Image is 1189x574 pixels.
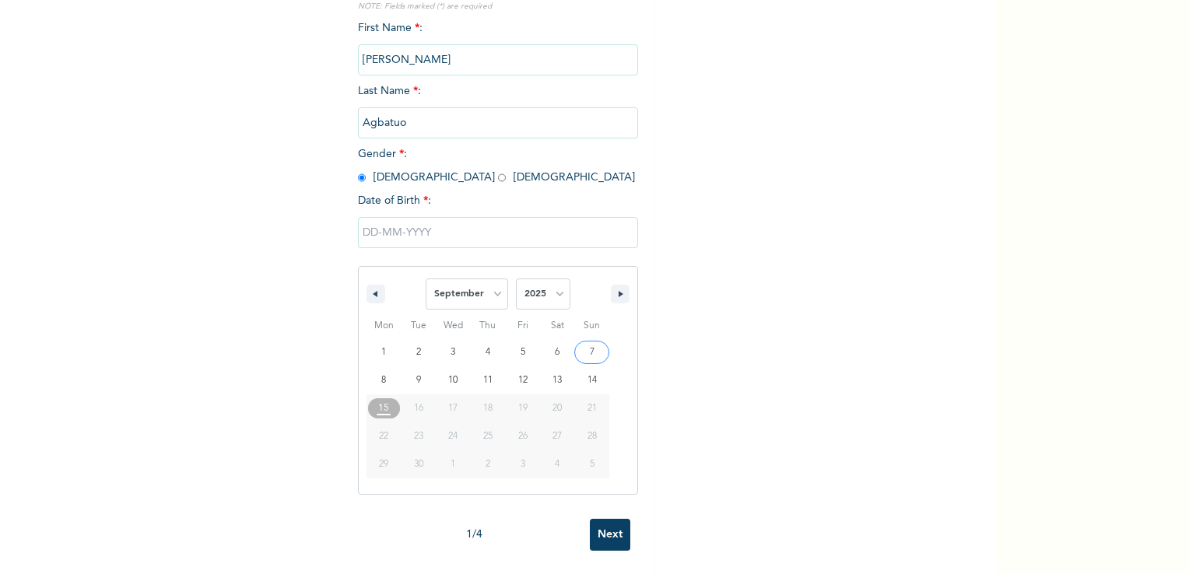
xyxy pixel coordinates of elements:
span: 10 [448,366,458,394]
button: 1 [367,338,402,366]
button: 29 [367,450,402,478]
button: 10 [436,366,471,394]
button: 25 [471,422,506,450]
span: 11 [483,366,493,394]
span: 23 [414,422,423,450]
span: 3 [451,338,455,366]
span: 14 [587,366,597,394]
button: 11 [471,366,506,394]
button: 20 [540,394,575,422]
input: Enter your last name [358,107,638,138]
span: First Name : [358,23,638,65]
button: 21 [574,394,609,422]
button: 27 [540,422,575,450]
button: 4 [471,338,506,366]
span: 29 [379,450,388,478]
span: 1 [381,338,386,366]
button: 18 [471,394,506,422]
button: 6 [540,338,575,366]
span: 18 [483,394,493,422]
button: 28 [574,422,609,450]
button: 14 [574,366,609,394]
span: Wed [436,313,471,338]
span: 27 [552,422,562,450]
button: 13 [540,366,575,394]
button: 22 [367,422,402,450]
span: 22 [379,422,388,450]
button: 5 [505,338,540,366]
span: Mon [367,313,402,338]
div: 1 / 4 [358,527,590,543]
button: 8 [367,366,402,394]
span: 4 [486,338,490,366]
button: 9 [402,366,437,394]
input: DD-MM-YYYY [358,217,638,248]
span: 5 [521,338,525,366]
span: Last Name : [358,86,638,128]
span: Date of Birth : [358,193,431,209]
span: Sat [540,313,575,338]
span: 13 [552,366,562,394]
span: 24 [448,422,458,450]
span: Sun [574,313,609,338]
span: Tue [402,313,437,338]
button: 17 [436,394,471,422]
button: 2 [402,338,437,366]
span: 17 [448,394,458,422]
span: 30 [414,450,423,478]
button: 16 [402,394,437,422]
button: 30 [402,450,437,478]
span: 19 [518,394,528,422]
span: 15 [378,394,389,422]
span: 26 [518,422,528,450]
span: 16 [414,394,423,422]
button: 12 [505,366,540,394]
button: 24 [436,422,471,450]
span: 2 [416,338,421,366]
input: Enter your first name [358,44,638,75]
button: 26 [505,422,540,450]
button: 7 [574,338,609,366]
button: 3 [436,338,471,366]
span: 25 [483,422,493,450]
span: 7 [590,338,594,366]
span: 12 [518,366,528,394]
span: 6 [555,338,559,366]
input: Next [590,519,630,551]
span: 21 [587,394,597,422]
button: 15 [367,394,402,422]
span: Fri [505,313,540,338]
p: NOTE: Fields marked (*) are required [358,1,638,12]
span: Gender : [DEMOGRAPHIC_DATA] [DEMOGRAPHIC_DATA] [358,149,635,183]
span: 28 [587,422,597,450]
span: 9 [416,366,421,394]
span: 20 [552,394,562,422]
button: 19 [505,394,540,422]
span: 8 [381,366,386,394]
span: Thu [471,313,506,338]
button: 23 [402,422,437,450]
